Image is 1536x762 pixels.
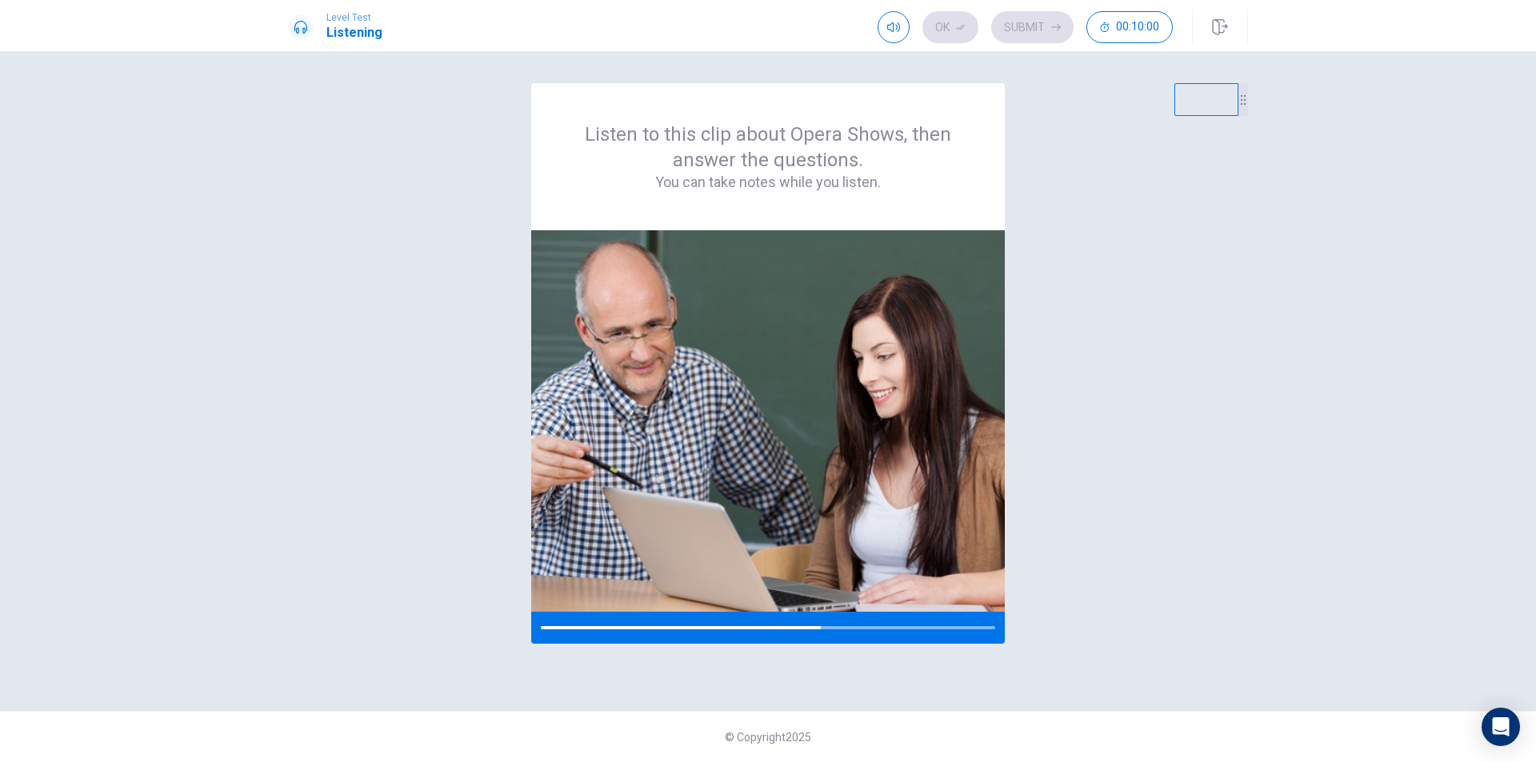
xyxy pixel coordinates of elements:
[570,122,966,192] div: Listen to this clip about Opera Shows, then answer the questions.
[326,23,382,42] h1: Listening
[725,731,811,744] span: © Copyright 2025
[531,230,1005,612] img: passage image
[1116,21,1159,34] span: 00:10:00
[570,173,966,192] h4: You can take notes while you listen.
[1482,708,1520,746] div: Open Intercom Messenger
[326,12,382,23] span: Level Test
[1086,11,1173,43] button: 00:10:00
